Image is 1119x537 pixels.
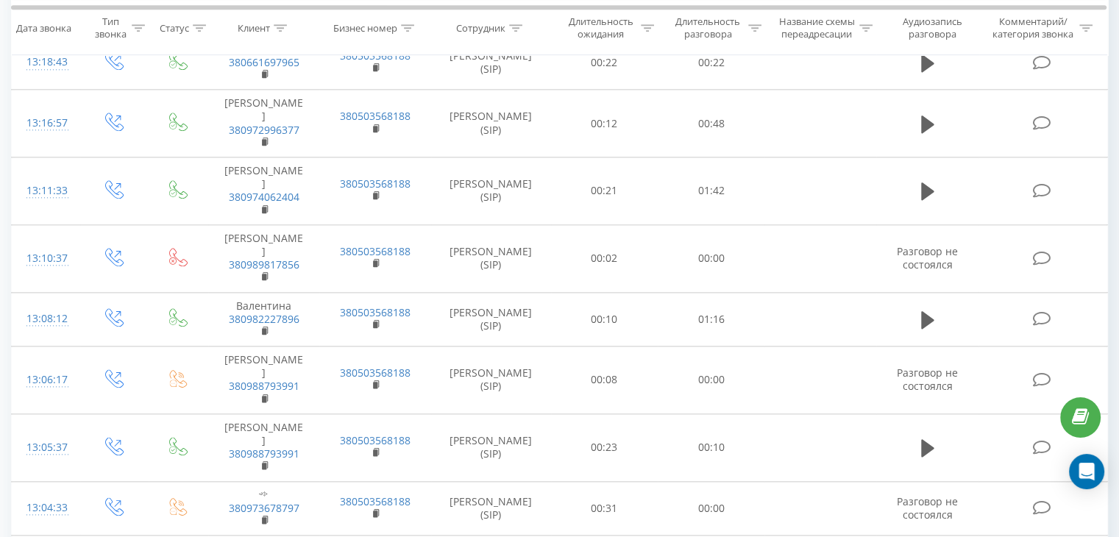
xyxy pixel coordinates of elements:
[778,15,856,40] div: Название схемы переадресации
[897,366,958,393] span: Разговор не состоялся
[208,224,319,292] td: [PERSON_NAME]
[208,90,319,157] td: [PERSON_NAME]
[551,346,658,414] td: 00:08
[551,413,658,481] td: 00:23
[229,501,299,515] a: 380973678797
[208,292,319,346] td: Валентина
[340,177,411,191] a: 380503568188
[208,157,319,225] td: [PERSON_NAME]
[208,481,319,536] td: ༺
[340,305,411,319] a: 380503568188
[658,413,764,481] td: 00:10
[658,346,764,414] td: 00:00
[26,433,65,462] div: 13:05:37
[229,447,299,460] a: 380988793991
[551,224,658,292] td: 00:02
[431,90,551,157] td: [PERSON_NAME] (SIP)
[551,481,658,536] td: 00:31
[333,21,397,34] div: Бизнес номер
[238,21,270,34] div: Клиент
[1069,454,1104,489] div: Open Intercom Messenger
[897,244,958,271] span: Разговор не состоялся
[340,49,411,63] a: 380503568188
[340,109,411,123] a: 380503568188
[208,413,319,481] td: [PERSON_NAME]
[431,413,551,481] td: [PERSON_NAME] (SIP)
[431,157,551,225] td: [PERSON_NAME] (SIP)
[229,190,299,204] a: 380974062404
[16,21,71,34] div: Дата звонка
[340,244,411,258] a: 380503568188
[208,346,319,414] td: [PERSON_NAME]
[990,15,1076,40] div: Комментарий/категория звонка
[229,379,299,393] a: 380988793991
[658,224,764,292] td: 00:00
[551,90,658,157] td: 00:12
[671,15,745,40] div: Длительность разговора
[229,257,299,271] a: 380989817856
[551,292,658,346] td: 00:10
[26,494,65,522] div: 13:04:33
[229,123,299,137] a: 380972996377
[340,366,411,380] a: 380503568188
[658,292,764,346] td: 01:16
[431,481,551,536] td: [PERSON_NAME] (SIP)
[208,35,319,90] td: Юлия
[160,21,189,34] div: Статус
[26,305,65,333] div: 13:08:12
[431,35,551,90] td: [PERSON_NAME] (SIP)
[340,433,411,447] a: 380503568188
[26,48,65,77] div: 13:18:43
[564,15,638,40] div: Длительность ожидания
[551,35,658,90] td: 00:22
[658,157,764,225] td: 01:42
[658,35,764,90] td: 00:22
[658,90,764,157] td: 00:48
[431,292,551,346] td: [PERSON_NAME] (SIP)
[229,312,299,326] a: 380982227896
[431,224,551,292] td: [PERSON_NAME] (SIP)
[26,109,65,138] div: 13:16:57
[658,481,764,536] td: 00:00
[93,15,127,40] div: Тип звонка
[229,55,299,69] a: 380661697965
[897,494,958,522] span: Разговор не состоялся
[431,346,551,414] td: [PERSON_NAME] (SIP)
[889,15,976,40] div: Аудиозапись разговора
[340,494,411,508] a: 380503568188
[26,366,65,394] div: 13:06:17
[551,157,658,225] td: 00:21
[26,244,65,273] div: 13:10:37
[456,21,505,34] div: Сотрудник
[26,177,65,205] div: 13:11:33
